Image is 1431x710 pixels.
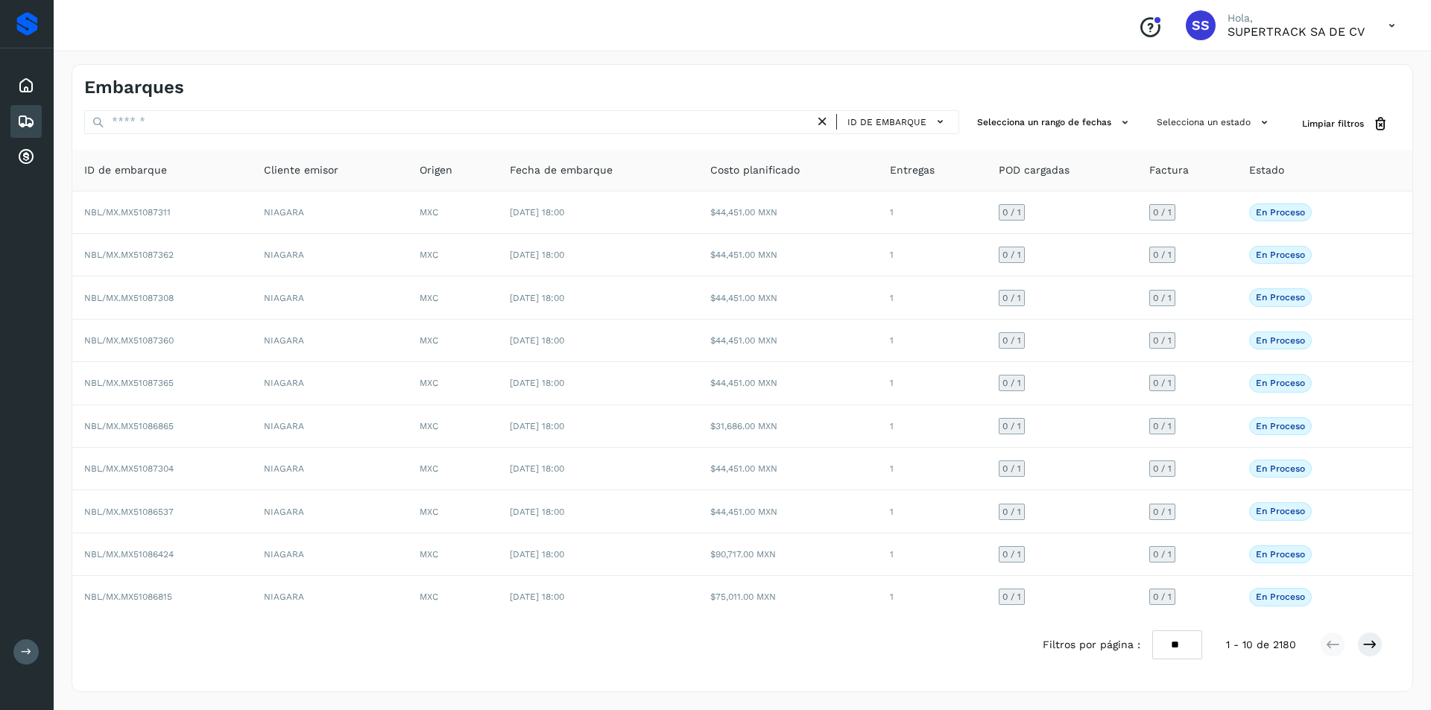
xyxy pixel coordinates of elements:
[878,490,987,533] td: 1
[1043,637,1140,653] span: Filtros por página :
[408,448,498,490] td: MXC
[1249,162,1284,178] span: Estado
[999,162,1070,178] span: POD cargadas
[1149,162,1189,178] span: Factura
[1256,207,1305,218] p: En proceso
[1153,592,1172,601] span: 0 / 1
[1153,550,1172,559] span: 0 / 1
[847,115,926,129] span: ID de embarque
[698,276,878,319] td: $44,451.00 MXN
[408,191,498,234] td: MXC
[264,162,338,178] span: Cliente emisor
[510,421,564,431] span: [DATE] 18:00
[252,405,408,448] td: NIAGARA
[1228,25,1365,39] p: SUPERTRACK SA DE CV
[1302,117,1364,130] span: Limpiar filtros
[1002,507,1021,516] span: 0 / 1
[878,362,987,405] td: 1
[408,320,498,362] td: MXC
[510,549,564,560] span: [DATE] 18:00
[10,69,42,102] div: Inicio
[843,111,953,133] button: ID de embarque
[698,191,878,234] td: $44,451.00 MXN
[698,448,878,490] td: $44,451.00 MXN
[1256,592,1305,602] p: En proceso
[408,362,498,405] td: MXC
[408,490,498,533] td: MXC
[84,293,174,303] span: NBL/MX.MX51087308
[878,276,987,319] td: 1
[1002,294,1021,302] span: 0 / 1
[84,507,174,517] span: NBL/MX.MX51086537
[84,207,171,218] span: NBL/MX.MX51087311
[408,405,498,448] td: MXC
[10,105,42,138] div: Embarques
[252,490,408,533] td: NIAGARA
[1153,250,1172,259] span: 0 / 1
[408,234,498,276] td: MXC
[1226,637,1296,653] span: 1 - 10 de 2180
[84,250,174,260] span: NBL/MX.MX51087362
[1153,507,1172,516] span: 0 / 1
[878,576,987,618] td: 1
[84,549,174,560] span: NBL/MX.MX51086424
[510,250,564,260] span: [DATE] 18:00
[252,320,408,362] td: NIAGARA
[510,162,613,178] span: Fecha de embarque
[252,576,408,618] td: NIAGARA
[698,576,878,618] td: $75,011.00 MXN
[252,276,408,319] td: NIAGARA
[1228,12,1365,25] p: Hola,
[971,110,1139,135] button: Selecciona un rango de fechas
[252,234,408,276] td: NIAGARA
[698,320,878,362] td: $44,451.00 MXN
[1002,336,1021,345] span: 0 / 1
[1256,506,1305,516] p: En proceso
[252,448,408,490] td: NIAGARA
[1002,592,1021,601] span: 0 / 1
[1002,378,1021,387] span: 0 / 1
[510,507,564,517] span: [DATE] 18:00
[698,490,878,533] td: $44,451.00 MXN
[84,378,174,388] span: NBL/MX.MX51087365
[1153,464,1172,473] span: 0 / 1
[1256,292,1305,302] p: En proceso
[84,463,174,474] span: NBL/MX.MX51087304
[1002,422,1021,431] span: 0 / 1
[10,141,42,174] div: Cuentas por cobrar
[1002,464,1021,473] span: 0 / 1
[84,335,174,346] span: NBL/MX.MX51087360
[878,320,987,362] td: 1
[1256,378,1305,388] p: En proceso
[1153,336,1172,345] span: 0 / 1
[84,592,172,602] span: NBL/MX.MX51086815
[878,448,987,490] td: 1
[420,162,452,178] span: Origen
[510,335,564,346] span: [DATE] 18:00
[1153,422,1172,431] span: 0 / 1
[698,234,878,276] td: $44,451.00 MXN
[1002,550,1021,559] span: 0 / 1
[878,191,987,234] td: 1
[878,234,987,276] td: 1
[1153,378,1172,387] span: 0 / 1
[510,378,564,388] span: [DATE] 18:00
[84,421,174,431] span: NBL/MX.MX51086865
[1151,110,1278,135] button: Selecciona un estado
[408,533,498,576] td: MXC
[878,405,987,448] td: 1
[252,533,408,576] td: NIAGARA
[878,533,987,576] td: 1
[1256,335,1305,346] p: En proceso
[1256,463,1305,474] p: En proceso
[84,77,184,98] h4: Embarques
[510,463,564,474] span: [DATE] 18:00
[84,162,167,178] span: ID de embarque
[698,362,878,405] td: $44,451.00 MXN
[1256,549,1305,560] p: En proceso
[698,533,878,576] td: $90,717.00 MXN
[1002,250,1021,259] span: 0 / 1
[408,576,498,618] td: MXC
[710,162,800,178] span: Costo planificado
[1153,208,1172,217] span: 0 / 1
